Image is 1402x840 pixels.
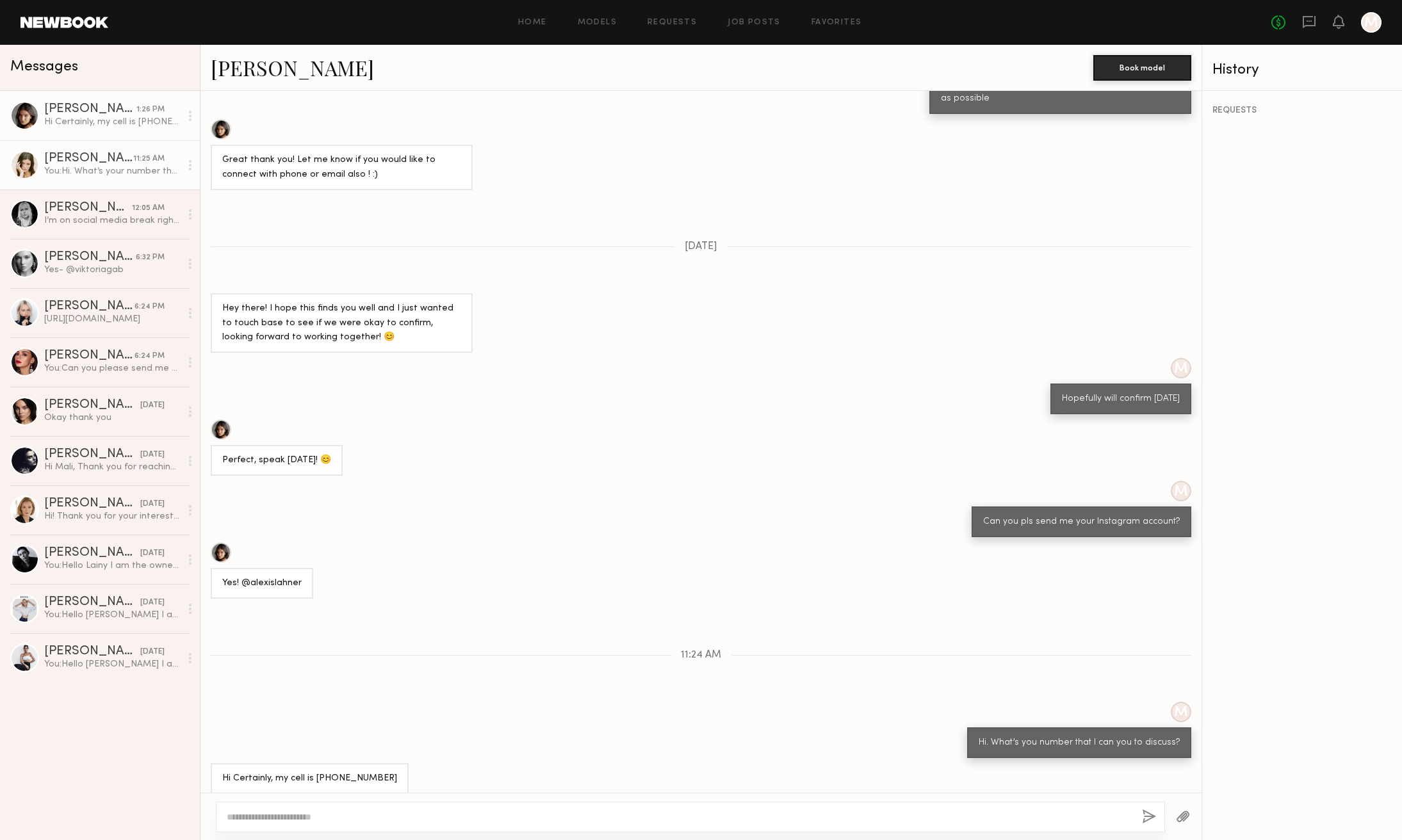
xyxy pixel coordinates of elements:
[44,116,181,128] div: Hi Certainly, my cell is [PHONE_NUMBER]
[1212,63,1392,77] div: History
[44,596,140,609] div: [PERSON_NAME]
[44,461,181,473] div: Hi Mali, Thank you for reaching out! I’d love to be part of your upcoming shoot on [DATE]. I am a...
[44,560,181,572] div: You: Hello Lainy I am the owner of a Fur Coat brand in [GEOGRAPHIC_DATA], we are going to do a ph...
[140,449,165,461] div: [DATE]
[140,400,165,412] div: [DATE]
[44,165,181,177] div: You: Hi. What’s your number that I can call you to discuss?
[140,547,165,560] div: [DATE]
[132,202,165,214] div: 12:05 AM
[133,153,165,165] div: 11:25 AM
[44,264,181,276] div: Yes- @viktoriagab
[134,301,165,313] div: 6:24 PM
[136,252,165,264] div: 6:32 PM
[222,453,331,468] div: Perfect, speak [DATE]! 😊
[222,771,397,786] div: Hi Certainly, my cell is [PHONE_NUMBER]
[44,609,181,621] div: You: Hello [PERSON_NAME] I am the owner of a Fur Coat brand in [GEOGRAPHIC_DATA], we are going to...
[979,736,1180,750] div: Hi. What’s you number that I can you to discuss?
[685,241,717,252] span: [DATE]
[44,202,132,214] div: [PERSON_NAME]
[44,658,181,670] div: You: Hello [PERSON_NAME] I am the owner of a Fur Coat brand in [GEOGRAPHIC_DATA], we are going to...
[681,650,721,661] span: 11:24 AM
[44,510,181,522] div: Hi! Thank you for your interest to book me but unfortunately I am not available this day already.
[44,313,181,325] div: [URL][DOMAIN_NAME]
[136,104,165,116] div: 1:26 PM
[44,645,140,658] div: [PERSON_NAME]
[44,547,140,560] div: [PERSON_NAME]
[44,350,134,362] div: [PERSON_NAME]
[44,251,136,264] div: [PERSON_NAME]
[1062,392,1180,407] div: Hopefully will confirm [DATE]
[1093,55,1191,81] button: Book model
[1212,106,1392,115] div: REQUESTS
[140,597,165,609] div: [DATE]
[44,412,181,424] div: Okay thank you
[983,515,1180,529] div: Can you pls send me your Instagram account?
[578,19,617,27] a: Models
[811,19,862,27] a: Favorites
[1361,12,1382,33] a: M
[648,19,697,27] a: Requests
[222,153,461,182] div: Great thank you! Let me know if you would like to connect with phone or email also ! :)
[1093,61,1191,72] a: Book model
[140,646,165,658] div: [DATE]
[10,60,78,74] span: Messages
[44,103,136,116] div: [PERSON_NAME]
[140,498,165,510] div: [DATE]
[44,152,133,165] div: [PERSON_NAME]
[44,300,134,313] div: [PERSON_NAME]
[518,19,547,27] a: Home
[44,399,140,412] div: [PERSON_NAME]
[728,19,781,27] a: Job Posts
[941,77,1180,106] div: Sounds great. Hair is fine shorter. I will confirm as soon as possible
[44,448,140,461] div: [PERSON_NAME]
[134,350,165,362] div: 6:24 PM
[44,214,181,227] div: I’m on social media break right now
[211,54,374,81] a: [PERSON_NAME]
[222,576,302,591] div: Yes! @alexislahner
[222,302,461,346] div: Hey there! I hope this finds you well and I just wanted to touch base to see if we were okay to c...
[44,362,181,375] div: You: Can you please send me your Instagram account?
[44,497,140,510] div: [PERSON_NAME]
